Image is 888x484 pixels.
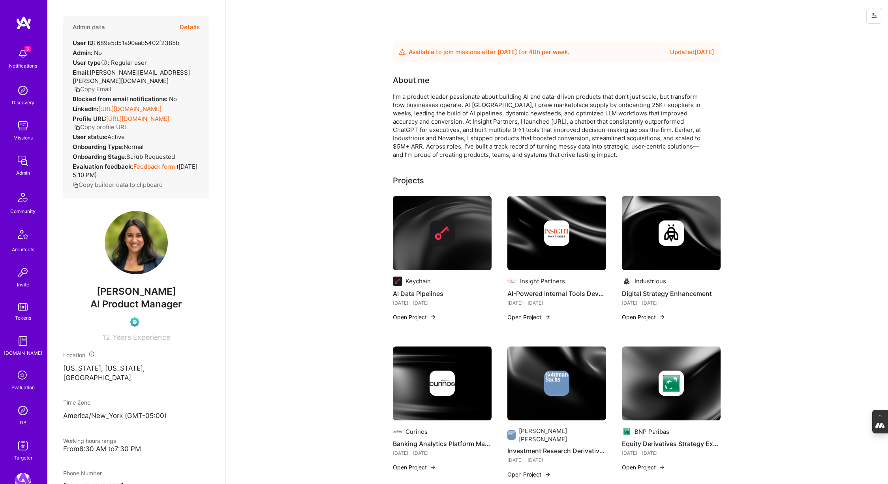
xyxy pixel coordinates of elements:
[393,347,492,421] img: cover
[15,368,30,383] i: icon SelectionTeam
[622,313,665,321] button: Open Project
[507,288,606,299] h4: AI-Powered Internal Tools Development
[659,314,665,320] img: arrow-right
[73,115,106,122] strong: Profile URL:
[73,153,126,160] strong: Onboarding Stage:
[73,39,179,47] div: 689e5d51a90aab5402f2385b
[507,277,517,286] img: Company logo
[430,314,436,320] img: arrow-right
[507,470,551,478] button: Open Project
[73,162,200,179] div: ( [DATE] 5:10 PM )
[4,349,42,357] div: [DOMAIN_NAME]
[622,439,721,449] h4: Equity Derivatives Strategy Execution
[73,95,169,103] strong: Blocked from email notifications:
[670,47,714,57] div: Updated [DATE]
[130,317,139,327] img: Evaluation Call Pending
[406,428,428,436] div: Curinos
[406,277,431,285] div: Keychain
[507,446,606,456] h4: Investment Research Derivatives Strategies
[73,58,147,67] div: Regular user
[13,188,32,207] img: Community
[635,428,669,436] div: BNP Paribas
[622,449,721,457] div: [DATE] - [DATE]
[73,163,133,170] strong: Evaluation feedback:
[73,69,190,85] span: [PERSON_NAME][EMAIL_ADDRESS][PERSON_NAME][DOMAIN_NAME]
[73,182,79,188] i: icon Copy
[393,313,436,321] button: Open Project
[74,124,80,130] i: icon Copy
[430,371,455,396] img: Company logo
[393,427,402,436] img: Company logo
[529,48,537,56] span: 40
[393,92,709,159] div: I’m a product leader passionate about building AI and data-driven products that don’t just scale,...
[430,464,436,471] img: arrow-right
[24,46,31,52] span: 3
[635,277,666,285] div: Industrious
[15,403,31,418] img: Admin Search
[15,83,31,98] img: discovery
[16,169,30,177] div: Admin
[107,133,125,141] span: Active
[14,454,32,462] div: Targeter
[393,288,492,299] h4: AI Data Pipelines
[98,105,161,113] a: [URL][DOMAIN_NAME]
[63,286,209,298] span: [PERSON_NAME]
[90,298,182,310] span: AI Product Manager
[622,288,721,299] h4: Digital Strategy Enhancement
[73,133,107,141] strong: User status:
[393,196,492,270] img: cover
[63,364,209,383] p: [US_STATE], [US_STATE], [GEOGRAPHIC_DATA]
[507,299,606,307] div: [DATE] - [DATE]
[507,313,551,321] button: Open Project
[393,439,492,449] h4: Banking Analytics Platform Management
[73,95,177,103] div: No
[74,87,80,92] i: icon Copy
[63,445,209,453] div: From 8:30 AM to 7:30 PM
[393,463,436,471] button: Open Project
[16,16,32,30] img: logo
[63,437,116,444] span: Working hours range
[15,438,31,454] img: Skill Targeter
[101,59,108,66] i: Help
[63,399,90,406] span: Time Zone
[393,449,492,457] div: [DATE] - [DATE]
[73,69,90,76] strong: Email:
[399,49,406,55] img: Availability
[622,277,631,286] img: Company logo
[544,314,551,320] img: arrow-right
[15,333,31,349] img: guide book
[393,299,492,307] div: [DATE] - [DATE]
[659,371,684,396] img: Company logo
[622,427,631,436] img: Company logo
[622,299,721,307] div: [DATE] - [DATE]
[12,98,34,107] div: Discovery
[124,143,144,151] span: normal
[659,220,684,246] img: Company logo
[106,115,169,122] a: [URL][DOMAIN_NAME]
[13,134,33,142] div: Missions
[113,333,170,341] span: Years Experience
[544,220,569,246] img: Company logo
[10,207,36,215] div: Community
[12,245,34,254] div: Architects
[519,427,606,443] div: [PERSON_NAME] [PERSON_NAME]
[409,47,569,57] div: Available to join missions after [DATE] for h per week .
[20,418,26,427] div: DB
[63,470,102,476] span: Phone Number
[544,371,569,396] img: Company logo
[73,105,98,113] strong: LinkedIn:
[622,196,721,270] img: cover
[73,39,95,47] strong: User ID:
[659,464,665,471] img: arrow-right
[73,59,109,66] strong: User type :
[520,277,565,285] div: Insight Partners
[73,24,105,31] h4: Admin data
[622,463,665,471] button: Open Project
[15,118,31,134] img: teamwork
[73,143,124,151] strong: Onboarding Type:
[430,220,455,246] img: Company logo
[73,49,102,57] div: No
[180,16,200,39] button: Details
[393,74,430,86] div: About me
[73,49,92,56] strong: Admin:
